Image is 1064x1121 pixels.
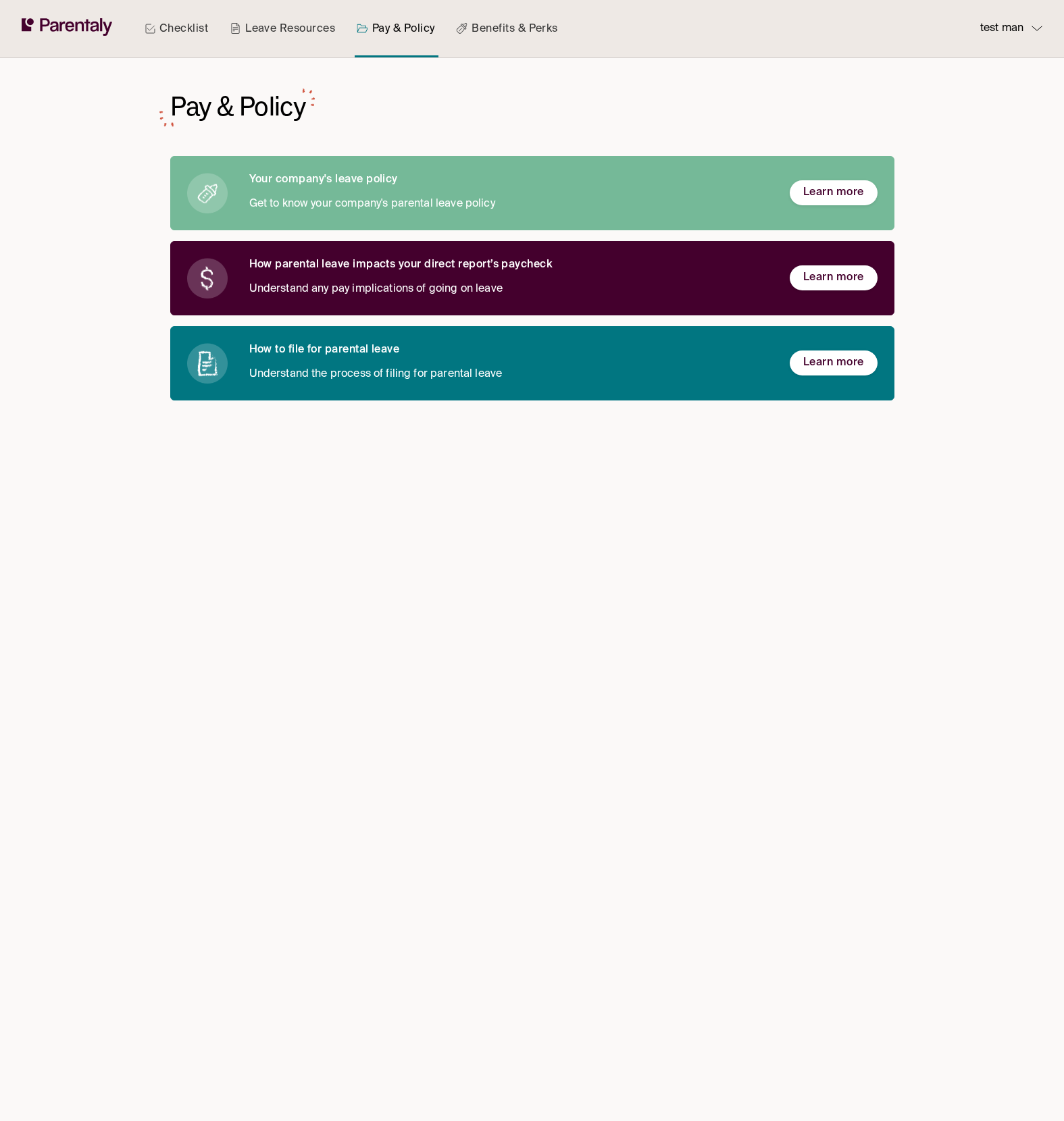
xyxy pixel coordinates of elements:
[249,173,768,187] h6: Your company's leave policy
[249,195,768,213] p: Get to know your company's parental leave policy
[249,365,768,384] p: Understand the process of filing for parental leave
[249,343,768,357] h6: How to file for parental leave
[790,265,878,290] button: Learn more
[249,258,768,272] h6: How parental leave impacts your direct report’s paycheck
[170,241,894,315] a: How parental leave impacts your direct report’s paycheckUnderstand any pay implications of going ...
[790,350,878,375] button: Learn more
[790,180,878,205] button: Learn more
[803,271,864,285] span: Learn more
[170,90,307,123] h1: Pay & Policy
[249,280,768,298] p: Understand any pay implications of going on leave
[803,356,864,370] span: Learn more
[803,186,864,200] span: Learn more
[170,156,894,230] a: Your company's leave policyGet to know your company's parental leave policyLearn more
[980,20,1023,38] p: test man
[170,326,894,400] a: How to file for parental leaveUnderstand the process of filing for parental leaveLearn more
